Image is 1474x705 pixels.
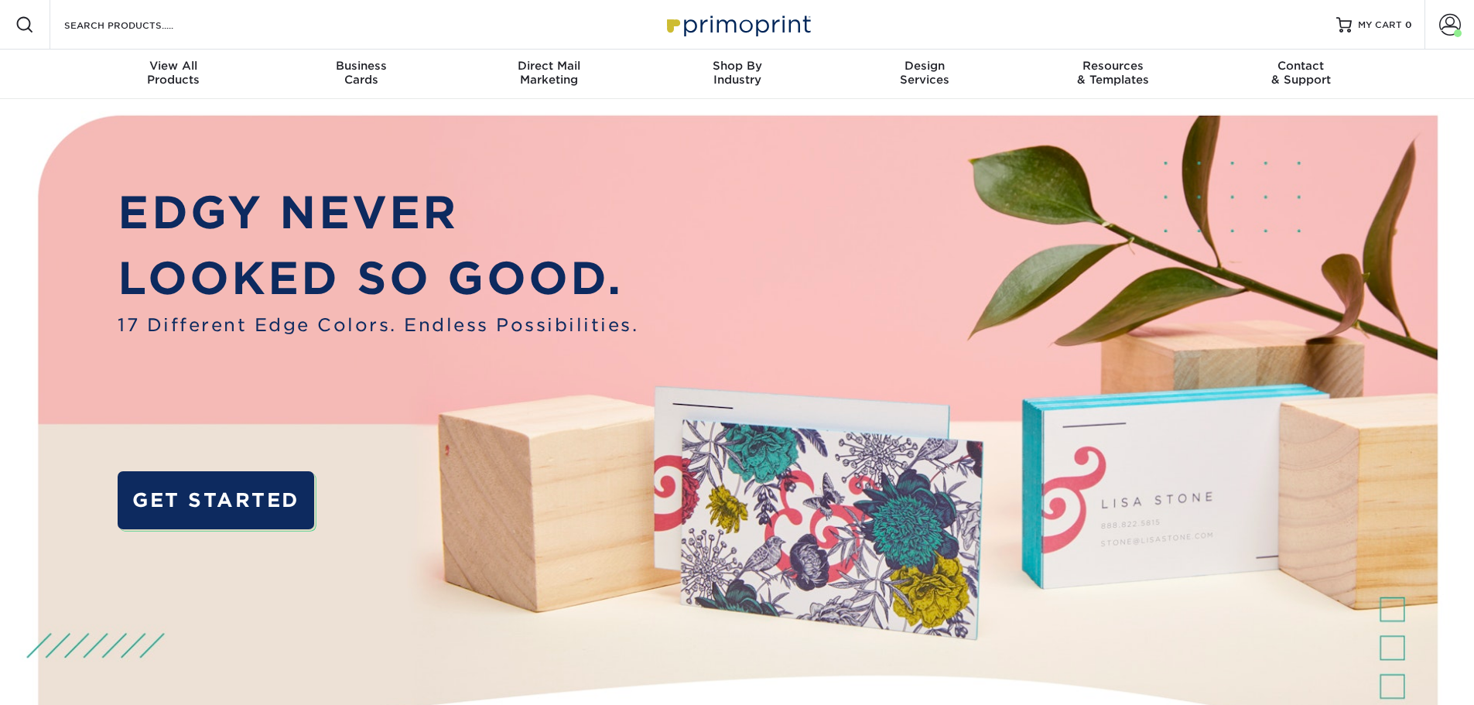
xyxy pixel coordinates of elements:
a: BusinessCards [267,50,455,99]
p: EDGY NEVER [118,180,638,246]
span: Direct Mail [455,59,643,73]
div: & Support [1207,59,1395,87]
img: Primoprint [660,8,815,41]
div: Cards [267,59,455,87]
div: Services [831,59,1019,87]
p: LOOKED SO GOOD. [118,245,638,312]
a: GET STARTED [118,471,313,529]
div: & Templates [1019,59,1207,87]
span: Business [267,59,455,73]
a: View AllProducts [80,50,268,99]
span: Contact [1207,59,1395,73]
div: Marketing [455,59,643,87]
a: Contact& Support [1207,50,1395,99]
a: Resources& Templates [1019,50,1207,99]
span: View All [80,59,268,73]
span: Resources [1019,59,1207,73]
div: Industry [643,59,831,87]
div: Products [80,59,268,87]
span: MY CART [1358,19,1402,32]
a: Shop ByIndustry [643,50,831,99]
a: Direct MailMarketing [455,50,643,99]
span: 17 Different Edge Colors. Endless Possibilities. [118,312,638,338]
span: 0 [1405,19,1412,30]
input: SEARCH PRODUCTS..... [63,15,214,34]
span: Shop By [643,59,831,73]
span: Design [831,59,1019,73]
a: DesignServices [831,50,1019,99]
